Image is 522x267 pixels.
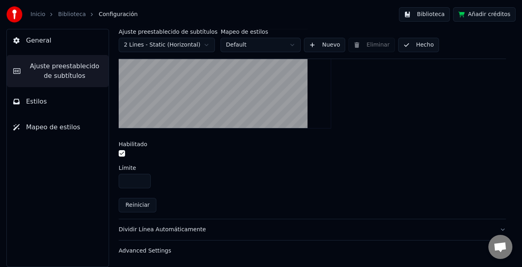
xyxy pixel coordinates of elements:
span: Mapeo de estilos [26,122,80,132]
button: Nuevo [304,38,345,52]
span: General [26,36,51,45]
button: Ajuste preestablecido de subtítulos [7,55,109,87]
button: Añadir créditos [453,7,516,22]
button: Reiniciar [119,198,156,212]
a: Biblioteca [58,10,86,18]
span: Configuración [99,10,138,18]
div: Chat abierto [488,235,512,259]
div: Advanced Settings [119,247,493,255]
span: Estilos [26,97,47,106]
button: General [7,29,109,52]
button: Advanced Settings [119,241,506,261]
span: Ajuste preestablecido de subtítulos [27,61,102,81]
img: youka [6,6,22,22]
label: Habilitado [119,141,147,147]
label: Límite [119,165,136,171]
button: Hecho [398,38,439,52]
button: Biblioteca [399,7,450,22]
button: Estilos [7,90,109,113]
button: Dividir Línea Automáticamente [119,219,506,240]
div: Dividir Línea Automáticamente [119,226,493,234]
a: Inicio [30,10,45,18]
label: Mapeo de estilos [221,29,301,35]
nav: breadcrumb [30,10,138,18]
button: Mapeo de estilos [7,116,109,139]
label: Ajuste preestablecido de subtítulos [119,29,217,35]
